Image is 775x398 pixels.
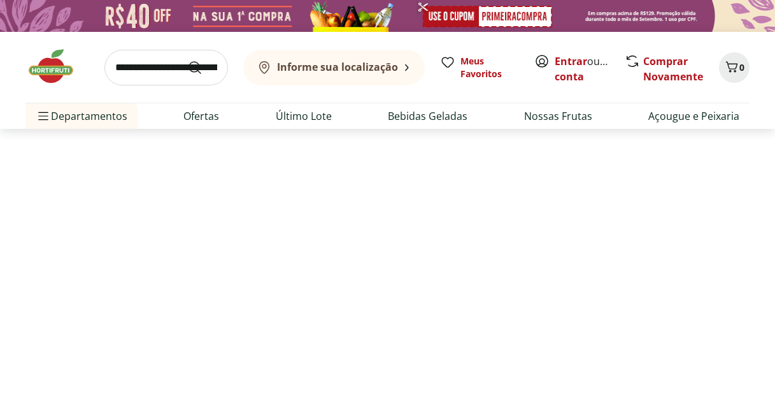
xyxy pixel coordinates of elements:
span: Departamentos [36,101,127,131]
a: Bebidas Geladas [388,108,467,124]
b: Informe sua localização [277,60,398,74]
a: Açougue e Peixaria [648,108,739,124]
input: search [104,50,228,85]
a: Comprar Novamente [643,54,703,84]
a: Último Lote [276,108,332,124]
a: Meus Favoritos [440,55,519,80]
a: Entrar [555,54,587,68]
span: 0 [739,61,744,73]
img: Hortifruti [25,47,89,85]
a: Criar conta [555,54,625,84]
button: Menu [36,101,51,131]
button: Informe sua localização [243,50,425,85]
a: Ofertas [183,108,219,124]
button: Carrinho [719,52,750,83]
span: Meus Favoritos [460,55,519,80]
span: ou [555,54,611,84]
a: Nossas Frutas [524,108,592,124]
button: Submit Search [187,60,218,75]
